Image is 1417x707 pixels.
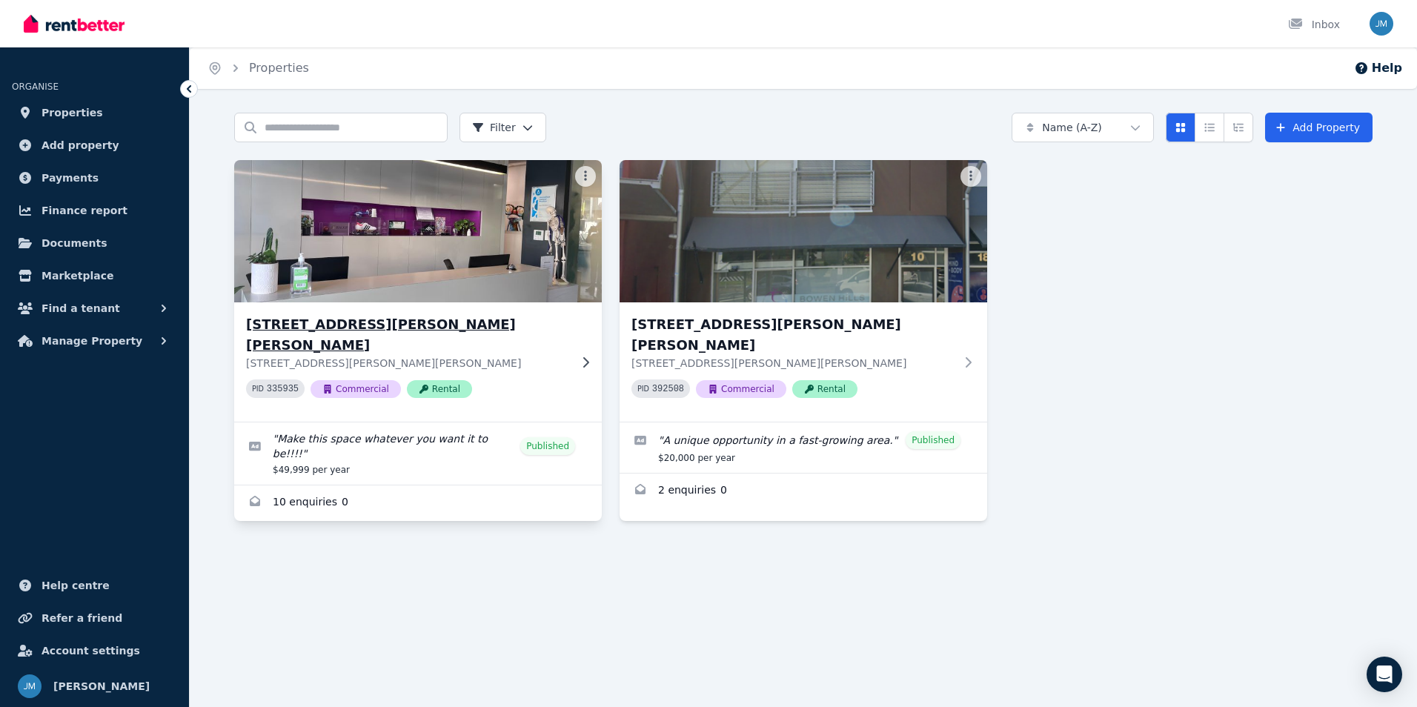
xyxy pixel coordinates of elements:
span: Payments [42,169,99,187]
a: Add property [12,130,177,160]
span: Properties [42,104,103,122]
nav: Breadcrumb [190,47,327,89]
span: Help centre [42,577,110,594]
a: Enquiries for 10/7 O’Connell Tce, Bowen Hills [620,474,987,509]
span: Manage Property [42,332,142,350]
span: Finance report [42,202,127,219]
button: Filter [459,113,546,142]
img: RentBetter [24,13,125,35]
code: 392508 [652,384,684,394]
a: Edit listing: A unique opportunity in a fast-growing area. [620,422,987,473]
div: Open Intercom Messenger [1367,657,1402,692]
code: 335935 [267,384,299,394]
p: [STREET_ADDRESS][PERSON_NAME][PERSON_NAME] [631,356,955,371]
a: Add Property [1265,113,1373,142]
a: Edit listing: Make this space whatever you want it to be!!!! [234,422,602,485]
span: Rental [792,380,857,398]
img: Jo Macaione [1370,12,1393,36]
span: Refer a friend [42,609,122,627]
span: Commercial [311,380,401,398]
a: Refer a friend [12,603,177,633]
a: Payments [12,163,177,193]
button: More options [575,166,596,187]
a: Marketplace [12,261,177,291]
button: Expanded list view [1224,113,1253,142]
button: More options [960,166,981,187]
a: 10/7 O’Connell Tce, Bowen Hills[STREET_ADDRESS][PERSON_NAME][PERSON_NAME][STREET_ADDRESS][PERSON_... [620,160,987,422]
button: Manage Property [12,326,177,356]
a: Help centre [12,571,177,600]
span: Add property [42,136,119,154]
small: PID [637,385,649,393]
span: Documents [42,234,107,252]
button: Name (A-Z) [1012,113,1154,142]
a: Properties [12,98,177,127]
p: [STREET_ADDRESS][PERSON_NAME][PERSON_NAME] [246,356,569,371]
a: 8/7 O’Connell Terrace, Bowen Hills[STREET_ADDRESS][PERSON_NAME][PERSON_NAME][STREET_ADDRESS][PERS... [234,160,602,422]
button: Help [1354,59,1402,77]
span: [PERSON_NAME] [53,677,150,695]
span: Marketplace [42,267,113,285]
a: Properties [249,61,309,75]
a: Account settings [12,636,177,665]
a: Finance report [12,196,177,225]
button: Find a tenant [12,293,177,323]
img: Jo Macaione [18,674,42,698]
div: Inbox [1288,17,1340,32]
span: Commercial [696,380,786,398]
h3: [STREET_ADDRESS][PERSON_NAME][PERSON_NAME] [631,314,955,356]
a: Documents [12,228,177,258]
img: 8/7 O’Connell Terrace, Bowen Hills [225,156,611,306]
h3: [STREET_ADDRESS][PERSON_NAME][PERSON_NAME] [246,314,569,356]
span: Name (A-Z) [1042,120,1102,135]
button: Compact list view [1195,113,1224,142]
span: Account settings [42,642,140,660]
span: ORGANISE [12,82,59,92]
img: 10/7 O’Connell Tce, Bowen Hills [620,160,987,302]
button: Card view [1166,113,1195,142]
div: View options [1166,113,1253,142]
a: Enquiries for 8/7 O’Connell Terrace, Bowen Hills [234,485,602,521]
span: Find a tenant [42,299,120,317]
span: Filter [472,120,516,135]
small: PID [252,385,264,393]
span: Rental [407,380,472,398]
